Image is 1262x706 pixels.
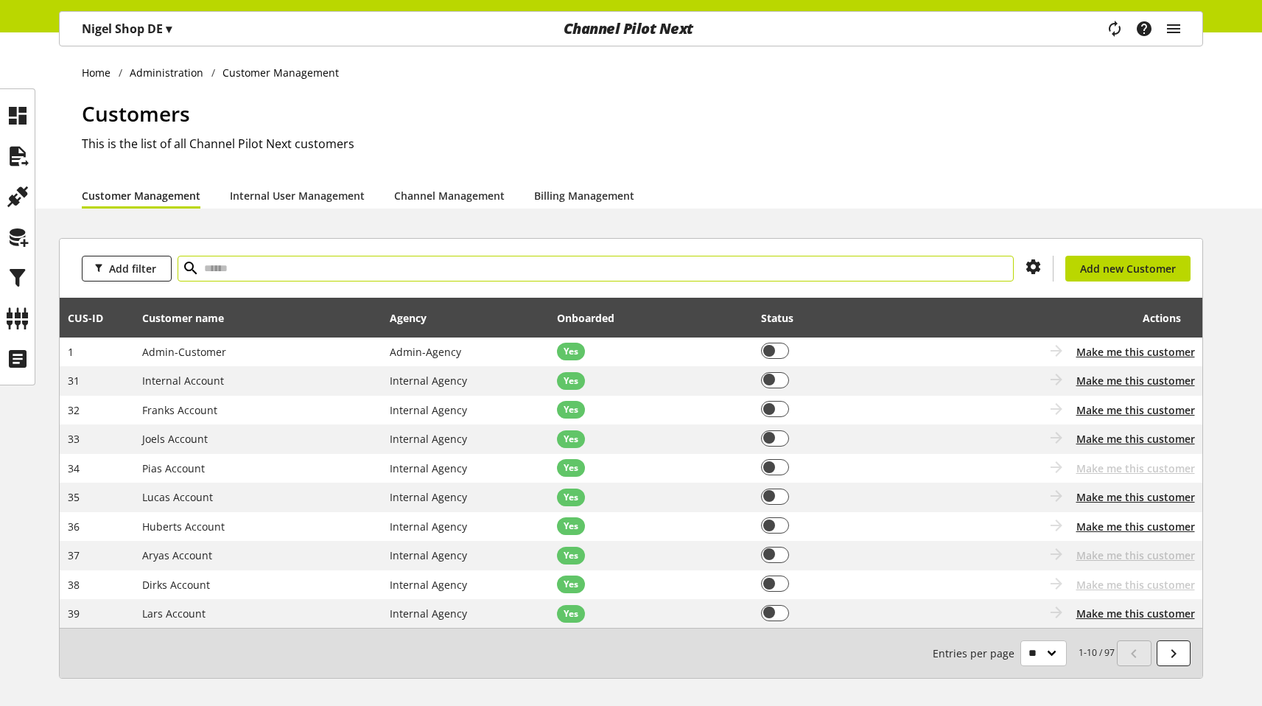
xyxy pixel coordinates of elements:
[557,310,629,326] div: Onboarded
[1076,606,1195,621] button: Make me this customer
[68,461,80,475] span: 34
[1076,489,1195,505] button: Make me this customer
[390,374,467,388] span: Internal Agency
[1080,261,1176,276] span: Add new Customer
[1076,548,1195,563] span: Make me this customer
[142,403,217,417] span: Franks Account
[761,310,808,326] div: Status
[68,374,80,388] span: 31
[564,403,578,416] span: Yes
[68,310,118,326] div: CUS-⁠ID
[82,20,172,38] p: Nigel Shop DE
[142,432,208,446] span: Joels Account
[122,65,211,80] a: Administration
[564,520,578,533] span: Yes
[68,490,80,504] span: 35
[390,345,461,359] span: Admin-Agency
[1076,519,1195,534] button: Make me this customer
[142,345,226,359] span: Admin-Customer
[933,640,1115,666] small: 1-10 / 97
[68,578,80,592] span: 38
[390,490,467,504] span: Internal Agency
[82,65,119,80] a: Home
[564,549,578,562] span: Yes
[564,345,578,358] span: Yes
[142,374,224,388] span: Internal Account
[394,188,505,203] a: Channel Management
[68,520,80,534] span: 36
[564,578,578,591] span: Yes
[142,548,212,562] span: Aryas Account
[68,548,80,562] span: 37
[534,188,634,203] a: Billing Management
[142,490,213,504] span: Lucas Account
[1076,431,1195,447] button: Make me this customer
[68,607,80,621] span: 39
[230,188,365,203] a: Internal User Management
[82,99,190,127] span: Customers
[390,578,467,592] span: Internal Agency
[564,607,578,621] span: Yes
[390,461,467,475] span: Internal Agency
[390,520,467,534] span: Internal Agency
[390,403,467,417] span: Internal Agency
[166,21,172,37] span: ▾
[1076,461,1195,476] span: Make me this customer
[564,374,578,388] span: Yes
[109,261,156,276] span: Add filter
[68,345,74,359] span: 1
[142,310,239,326] div: Customer name
[82,188,200,203] a: Customer Management
[142,461,205,475] span: Pias Account
[390,432,467,446] span: Internal Agency
[142,607,206,621] span: Lars Account
[68,432,80,446] span: 33
[920,303,1181,332] div: Actions
[933,646,1020,661] span: Entries per page
[564,491,578,504] span: Yes
[142,520,225,534] span: Huberts Account
[82,135,1203,153] h2: This is the list of all Channel Pilot Next customers
[1076,577,1195,593] span: Make me this customer
[1076,344,1195,360] button: Make me this customer
[59,11,1203,46] nav: main navigation
[1065,256,1191,282] a: Add new Customer
[68,403,80,417] span: 32
[82,256,172,282] button: Add filter
[142,578,210,592] span: Dirks Account
[1076,373,1195,388] button: Make me this customer
[390,607,467,621] span: Internal Agency
[390,310,441,326] div: Agency
[1076,402,1195,418] button: Make me this customer
[390,548,467,562] span: Internal Agency
[564,461,578,475] span: Yes
[564,433,578,446] span: Yes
